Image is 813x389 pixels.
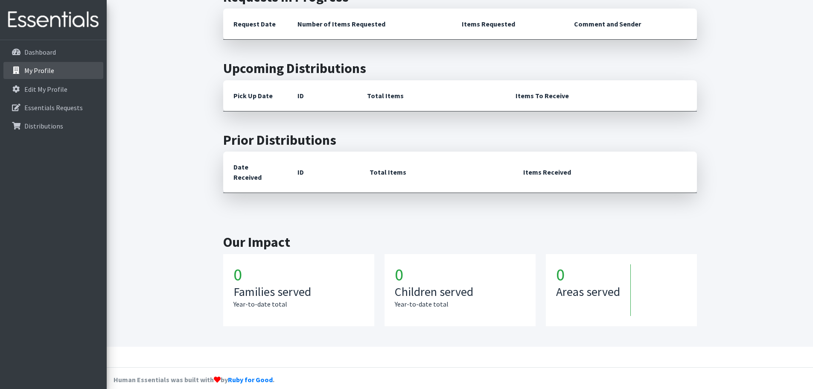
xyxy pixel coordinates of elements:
th: Request Date [223,9,287,40]
p: Dashboard [24,48,56,56]
h1: 0 [556,264,630,285]
img: HumanEssentials [3,6,103,34]
p: Year-to-date total [395,299,525,309]
a: My Profile [3,62,103,79]
th: ID [287,152,359,193]
th: Total Items [357,80,505,111]
h2: Our Impact [223,234,697,250]
h1: 0 [395,264,525,285]
th: Items Requested [452,9,564,40]
p: Essentials Requests [24,103,83,112]
p: Year-to-date total [233,299,364,309]
h2: Upcoming Distributions [223,60,697,76]
h2: Prior Distributions [223,132,697,148]
th: Comment and Sender [564,9,696,40]
strong: Human Essentials was built with by . [114,375,274,384]
h3: Areas served [556,285,620,299]
p: My Profile [24,66,54,75]
h3: Families served [233,285,364,299]
th: Items To Receive [505,80,697,111]
a: Essentials Requests [3,99,103,116]
th: Pick Up Date [223,80,287,111]
th: Total Items [359,152,513,193]
p: Edit My Profile [24,85,67,94]
a: Dashboard [3,44,103,61]
th: Number of Items Requested [287,9,452,40]
a: Edit My Profile [3,81,103,98]
th: ID [287,80,357,111]
h3: Children served [395,285,525,299]
a: Distributions [3,117,103,135]
th: Date Received [223,152,287,193]
p: Distributions [24,122,63,130]
h1: 0 [233,264,364,285]
a: Ruby for Good [228,375,273,384]
th: Items Received [513,152,696,193]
